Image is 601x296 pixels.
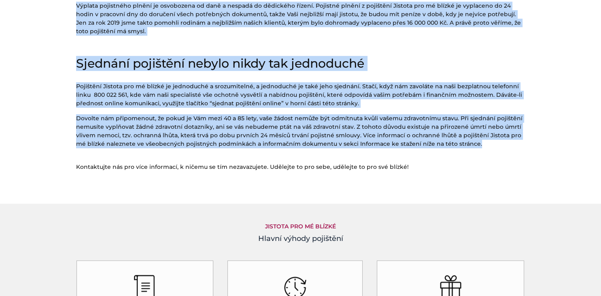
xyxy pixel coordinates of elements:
p: Pojištění Jistota pro mé blízké je jednoduché a srozumitelné, a jednoduché je také jeho sjednání.... [76,82,525,108]
h5: JISTOTA PRO MÉ BLÍZKÉ [76,223,525,230]
p: Výplata pojistného plnění je osvobozena od daně a nespadá do dědického řízení. Pojistné plnění z ... [76,2,525,36]
p: Dovolte nám připomenout, že pokud je Vám mezi 40 a 85 lety, vaše žádost nemůže být odmítnuta kvůl... [76,114,525,148]
p: Kontaktujte nás pro více informací, k ničemu se tím nezavazujete. Udělejte to pro sebe, udělejte ... [76,163,525,171]
h2: Sjednání pojištění nebylo nikdy tak jednoduché [76,56,525,71]
h4: Hlavní výhody pojištění [76,233,525,244]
